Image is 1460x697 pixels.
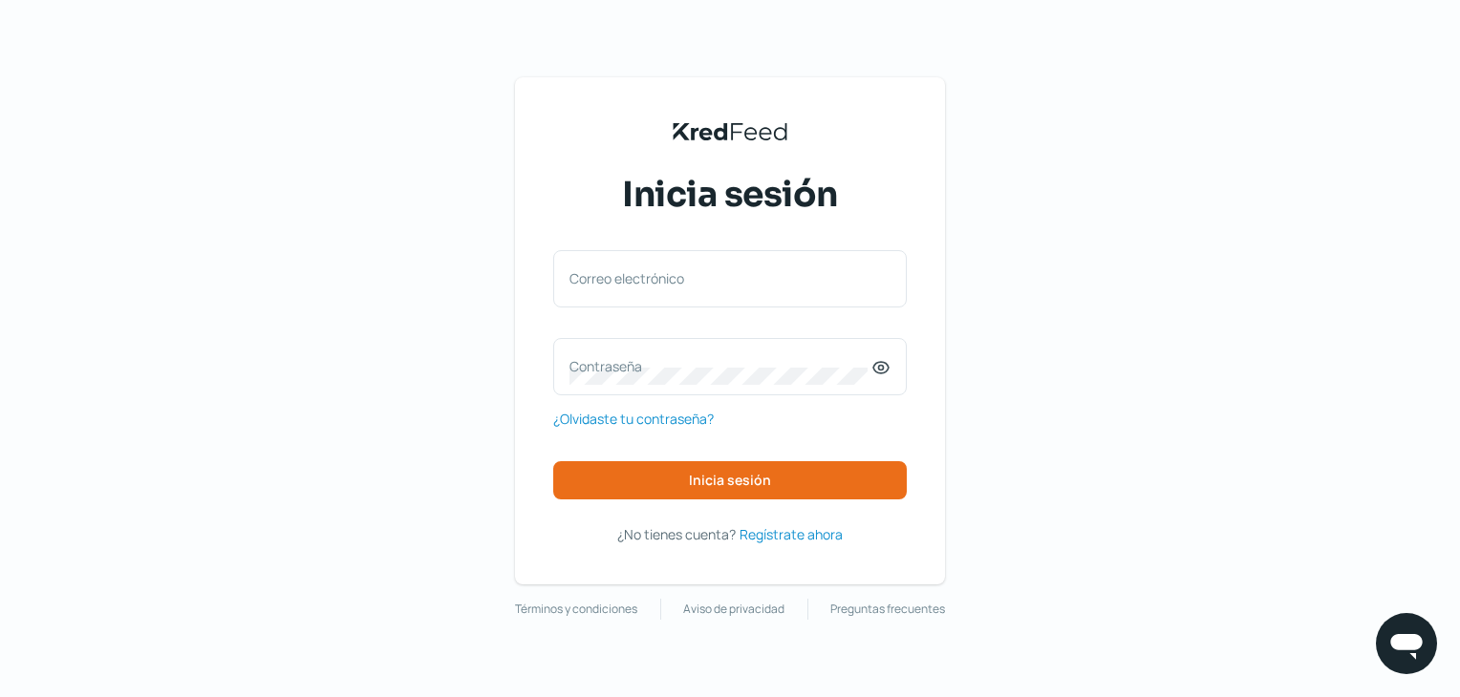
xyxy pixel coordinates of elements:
[1387,624,1426,663] img: chatIcon
[515,599,637,620] a: Términos y condiciones
[683,599,784,620] a: Aviso de privacidad
[830,599,945,620] a: Preguntas frecuentes
[740,522,843,546] a: Regístrate ahora
[569,269,871,287] label: Correo electrónico
[569,357,871,375] label: Contraseña
[622,171,838,219] span: Inicia sesión
[689,474,771,487] span: Inicia sesión
[617,525,736,543] span: ¿No tienes cuenta?
[553,461,907,499] button: Inicia sesión
[553,407,714,431] a: ¿Olvidaste tu contraseña?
